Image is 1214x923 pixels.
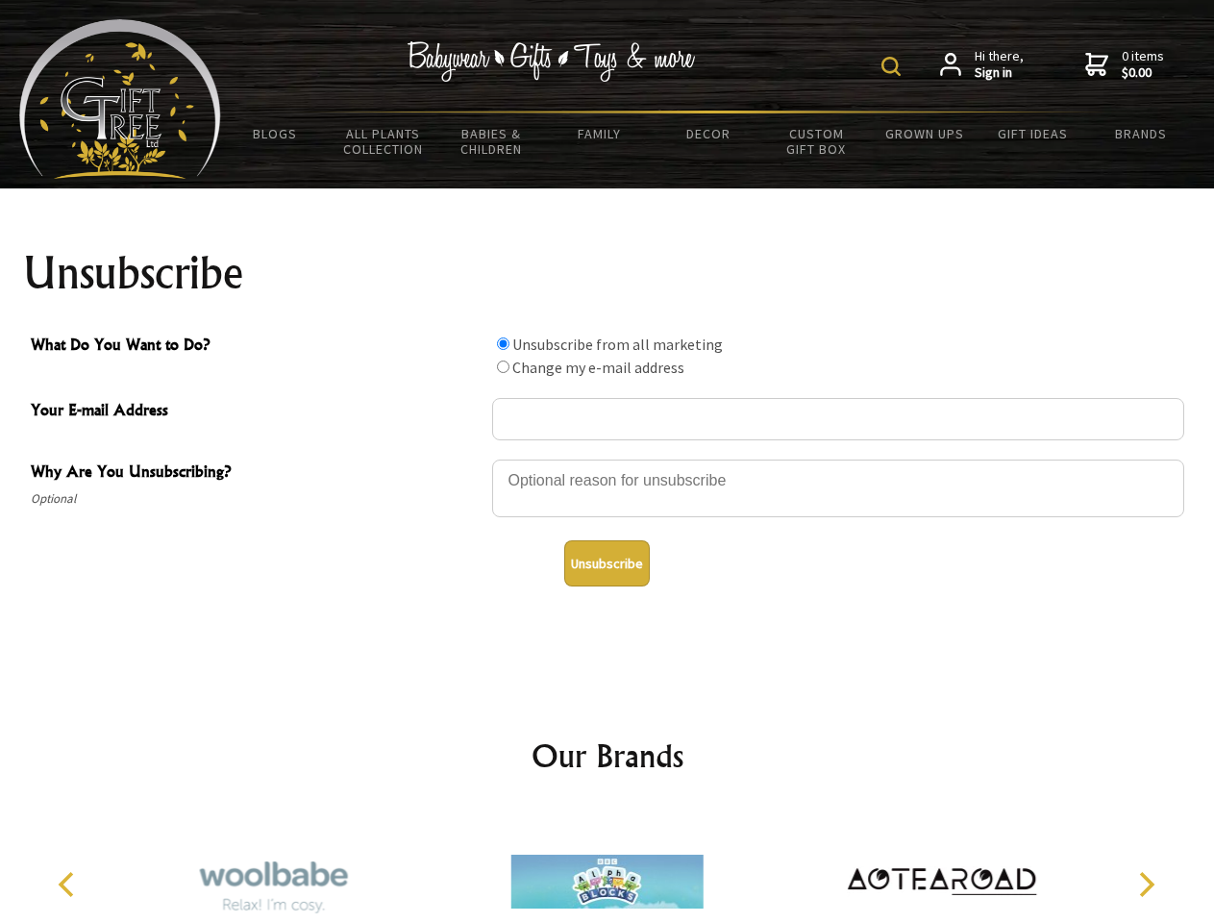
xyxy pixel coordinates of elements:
[512,358,684,377] label: Change my e-mail address
[330,113,438,169] a: All Plants Collection
[940,48,1024,82] a: Hi there,Sign in
[762,113,871,169] a: Custom Gift Box
[870,113,979,154] a: Grown Ups
[437,113,546,169] a: Babies & Children
[975,48,1024,82] span: Hi there,
[31,398,483,426] span: Your E-mail Address
[1122,47,1164,82] span: 0 items
[31,487,483,511] span: Optional
[31,333,483,361] span: What Do You Want to Do?
[23,250,1192,296] h1: Unsubscribe
[31,460,483,487] span: Why Are You Unsubscribing?
[564,540,650,586] button: Unsubscribe
[881,57,901,76] img: product search
[497,361,509,373] input: What Do You Want to Do?
[1122,64,1164,82] strong: $0.00
[492,460,1184,517] textarea: Why Are You Unsubscribing?
[492,398,1184,440] input: Your E-mail Address
[1125,863,1167,906] button: Next
[979,113,1087,154] a: Gift Ideas
[512,335,723,354] label: Unsubscribe from all marketing
[221,113,330,154] a: BLOGS
[497,337,509,350] input: What Do You Want to Do?
[48,863,90,906] button: Previous
[38,733,1177,779] h2: Our Brands
[1087,113,1196,154] a: Brands
[19,19,221,179] img: Babyware - Gifts - Toys and more...
[546,113,655,154] a: Family
[654,113,762,154] a: Decor
[1085,48,1164,82] a: 0 items$0.00
[975,64,1024,82] strong: Sign in
[408,41,696,82] img: Babywear - Gifts - Toys & more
